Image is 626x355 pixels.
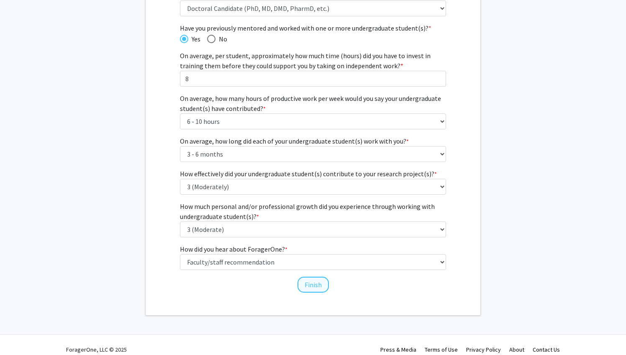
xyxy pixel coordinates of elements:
span: No [216,34,227,44]
label: How much personal and/or professional growth did you experience through working with undergraduat... [180,201,446,221]
label: How effectively did your undergraduate student(s) contribute to your research project(s)? [180,169,437,179]
span: Have you previously mentored and worked with one or more undergraduate student(s)? [180,23,446,33]
button: Finish [298,277,329,293]
span: On average, per student, approximately how much time (hours) did you have to invest in training t... [180,51,431,70]
a: About [509,346,524,353]
a: Press & Media [380,346,416,353]
a: Privacy Policy [466,346,501,353]
label: How did you hear about ForagerOne? [180,244,287,254]
span: Yes [188,34,200,44]
iframe: Chat [6,317,36,349]
a: Terms of Use [425,346,458,353]
label: On average, how many hours of productive work per week would you say your undergraduate student(s... [180,93,446,113]
mat-radio-group: Have you previously mentored and worked with one or more undergraduate student(s)? [180,33,446,44]
a: Contact Us [533,346,560,353]
label: On average, how long did each of your undergraduate student(s) work with you? [180,136,409,146]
